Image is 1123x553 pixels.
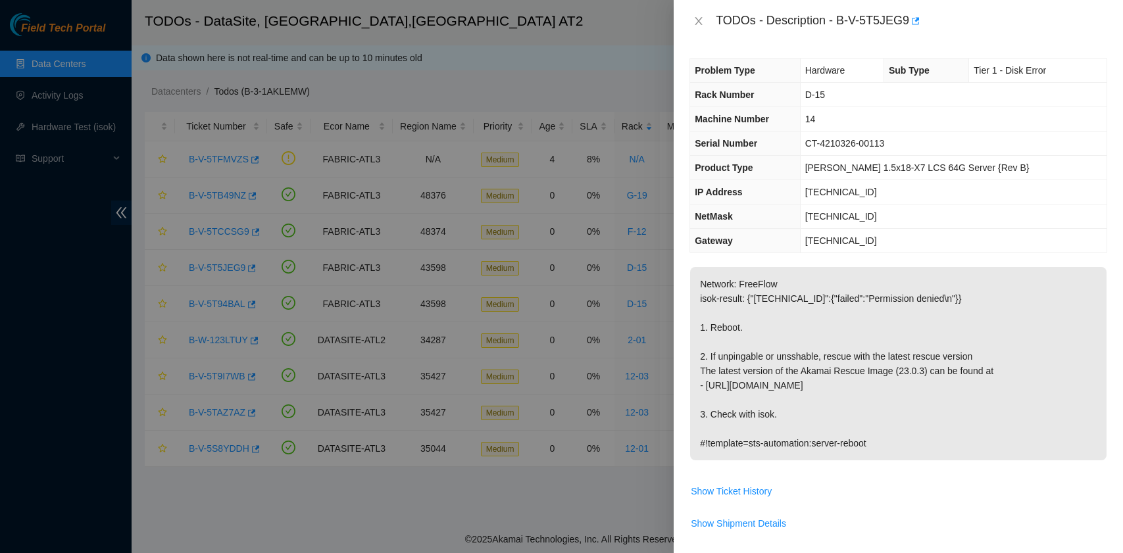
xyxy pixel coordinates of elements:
[695,187,742,197] span: IP Address
[693,16,704,26] span: close
[690,267,1107,460] p: Network: FreeFlow isok-result: {"[TECHNICAL_ID]":{"failed":"Permission denied\n"}} 1. Reboot. 2. ...
[805,211,877,222] span: [TECHNICAL_ID]
[974,65,1046,76] span: Tier 1 - Disk Error
[716,11,1107,32] div: TODOs - Description - B-V-5T5JEG9
[695,235,733,246] span: Gateway
[695,211,733,222] span: NetMask
[695,89,754,100] span: Rack Number
[689,15,708,28] button: Close
[805,235,877,246] span: [TECHNICAL_ID]
[695,162,753,173] span: Product Type
[695,138,757,149] span: Serial Number
[805,114,816,124] span: 14
[805,187,877,197] span: [TECHNICAL_ID]
[690,513,787,534] button: Show Shipment Details
[805,162,1030,173] span: [PERSON_NAME] 1.5x18-X7 LCS 64G Server {Rev B}
[691,484,772,498] span: Show Ticket History
[691,516,786,531] span: Show Shipment Details
[805,138,885,149] span: CT-4210326-00113
[695,65,755,76] span: Problem Type
[805,89,825,100] span: D-15
[695,114,769,124] span: Machine Number
[805,65,845,76] span: Hardware
[889,65,930,76] span: Sub Type
[690,481,772,502] button: Show Ticket History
